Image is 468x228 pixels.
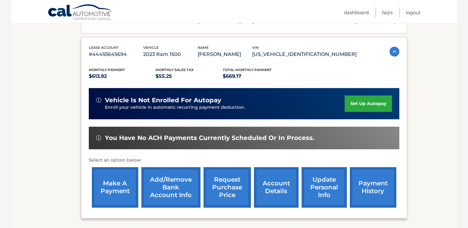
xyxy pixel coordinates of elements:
span: lease account [89,45,119,50]
span: vin [252,45,259,50]
span: You have no ACH payments currently scheduled or in process. [105,134,314,142]
a: Dashboard [344,7,369,18]
p: Select an option below: [89,157,399,164]
span: Total Monthly Payment [223,68,272,72]
p: [PERSON_NAME] [198,50,252,59]
img: alert-white.svg [96,135,101,140]
span: Monthly Payment [89,68,125,72]
img: alert-white.svg [96,98,101,103]
img: accordion-active.svg [389,47,399,57]
span: vehicle is not enrolled for autopay [105,96,221,104]
a: account details [254,167,298,208]
span: vehicle [143,45,159,50]
a: make a payment [92,167,138,208]
a: Add/Remove bank account info [141,167,200,208]
a: Cal Automotive [48,4,113,22]
a: FAQ's [382,7,393,18]
a: payment history [350,167,396,208]
p: $669.17 [223,72,290,81]
p: $613.92 [89,72,156,81]
a: request purchase price [204,167,251,208]
p: #44455645694 [89,50,143,59]
p: 2023 Ram 1500 [143,50,198,59]
p: [US_VEHICLE_IDENTIFICATION_NUMBER] [252,50,357,59]
p: Enroll your vehicle in automatic recurring payment deduction. [105,104,345,111]
a: update personal info [302,167,347,208]
a: Logout [406,7,421,18]
a: set up autopay [345,95,392,112]
span: name [198,45,208,50]
p: $55.25 [156,72,223,81]
span: Monthly sales Tax [156,68,194,72]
